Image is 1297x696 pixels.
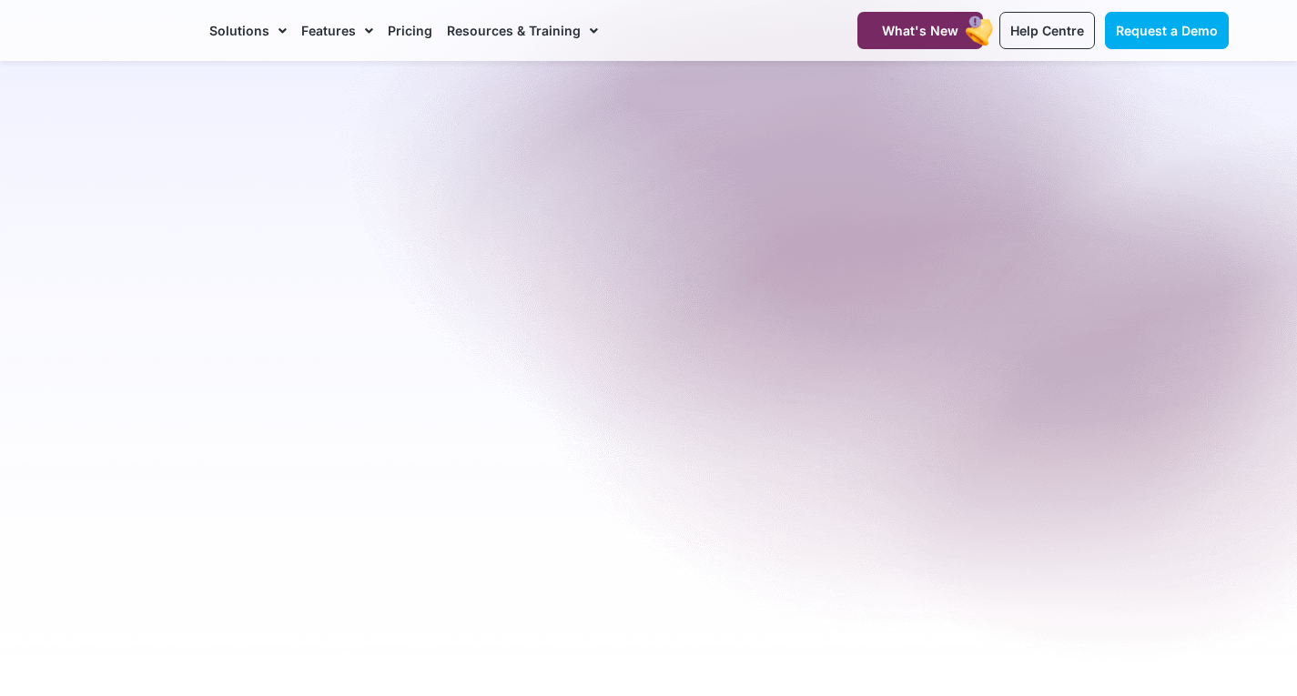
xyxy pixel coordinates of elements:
a: Help Centre [999,12,1095,49]
span: Request a Demo [1116,23,1218,38]
a: What's New [857,12,983,49]
a: Request a Demo [1105,12,1229,49]
span: Help Centre [1010,23,1084,38]
img: CareMaster Logo [69,17,192,45]
span: What's New [882,23,958,38]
